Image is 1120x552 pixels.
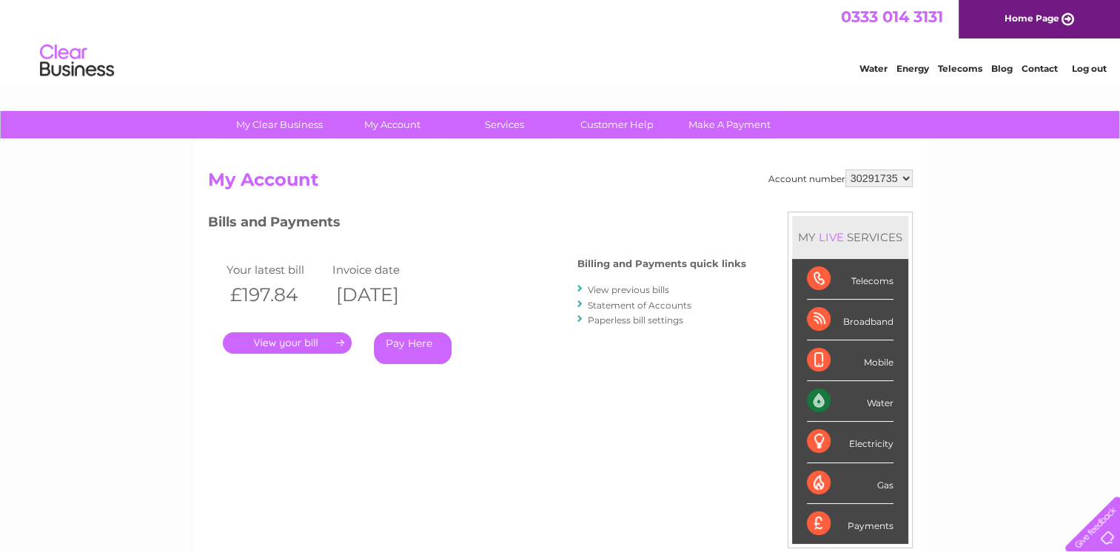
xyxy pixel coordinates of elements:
[374,332,452,364] a: Pay Here
[223,280,329,310] th: £197.84
[807,340,893,381] div: Mobile
[223,260,329,280] td: Your latest bill
[807,422,893,462] div: Electricity
[556,111,678,138] a: Customer Help
[792,216,908,258] div: MY SERVICES
[208,169,913,198] h2: My Account
[329,280,435,310] th: [DATE]
[807,259,893,300] div: Telecoms
[331,111,453,138] a: My Account
[1071,63,1106,74] a: Log out
[841,7,943,26] a: 0333 014 3131
[39,38,115,84] img: logo.png
[938,63,982,74] a: Telecoms
[588,284,669,295] a: View previous bills
[668,111,791,138] a: Make A Payment
[223,332,352,354] a: .
[1022,63,1058,74] a: Contact
[208,212,746,238] h3: Bills and Payments
[211,8,911,72] div: Clear Business is a trading name of Verastar Limited (registered in [GEOGRAPHIC_DATA] No. 3667643...
[807,381,893,422] div: Water
[577,258,746,269] h4: Billing and Payments quick links
[896,63,929,74] a: Energy
[768,169,913,187] div: Account number
[218,111,341,138] a: My Clear Business
[816,230,847,244] div: LIVE
[859,63,888,74] a: Water
[443,111,566,138] a: Services
[329,260,435,280] td: Invoice date
[807,463,893,504] div: Gas
[807,300,893,340] div: Broadband
[588,314,683,326] a: Paperless bill settings
[807,504,893,544] div: Payments
[991,63,1013,74] a: Blog
[588,300,691,311] a: Statement of Accounts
